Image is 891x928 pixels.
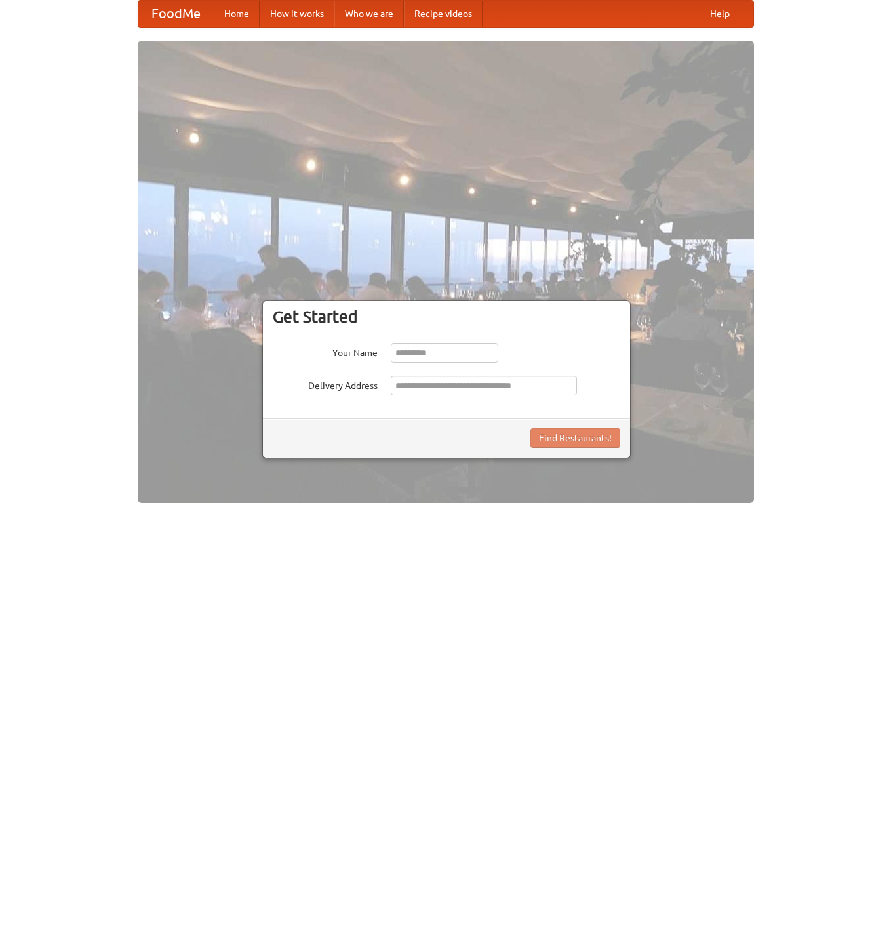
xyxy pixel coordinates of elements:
[214,1,260,27] a: Home
[404,1,483,27] a: Recipe videos
[273,376,378,392] label: Delivery Address
[334,1,404,27] a: Who we are
[700,1,740,27] a: Help
[530,428,620,448] button: Find Restaurants!
[273,307,620,327] h3: Get Started
[260,1,334,27] a: How it works
[138,1,214,27] a: FoodMe
[273,343,378,359] label: Your Name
